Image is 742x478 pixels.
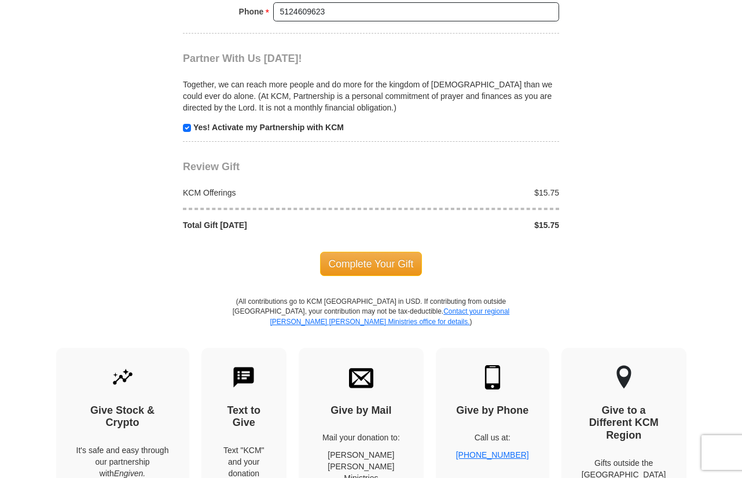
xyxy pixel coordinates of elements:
h4: Give to a Different KCM Region [582,405,666,442]
a: [PHONE_NUMBER] [456,450,529,459]
div: Total Gift [DATE] [177,219,372,231]
h4: Give by Mail [319,405,403,417]
p: Mail your donation to: [319,432,403,443]
span: Complete Your Gift [320,252,423,276]
strong: Yes! Activate my Partnership with KCM [193,123,344,132]
h4: Give by Phone [456,405,529,417]
img: mobile.svg [480,365,505,389]
i: Engiven. [114,469,145,478]
a: Contact your regional [PERSON_NAME] [PERSON_NAME] Ministries office for details. [270,307,509,325]
img: text-to-give.svg [232,365,256,389]
img: give-by-stock.svg [111,365,135,389]
div: KCM Offerings [177,187,372,198]
img: envelope.svg [349,365,373,389]
span: Review Gift [183,161,240,172]
div: $15.75 [371,187,565,198]
strong: Phone [239,3,264,20]
div: $15.75 [371,219,565,231]
img: other-region [616,365,632,389]
p: Call us at: [456,432,529,443]
h4: Text to Give [222,405,267,429]
h4: Give Stock & Crypto [76,405,169,429]
p: (All contributions go to KCM [GEOGRAPHIC_DATA] in USD. If contributing from outside [GEOGRAPHIC_D... [232,297,510,347]
p: Together, we can reach more people and do more for the kingdom of [DEMOGRAPHIC_DATA] than we coul... [183,79,559,113]
span: Partner With Us [DATE]! [183,53,302,64]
